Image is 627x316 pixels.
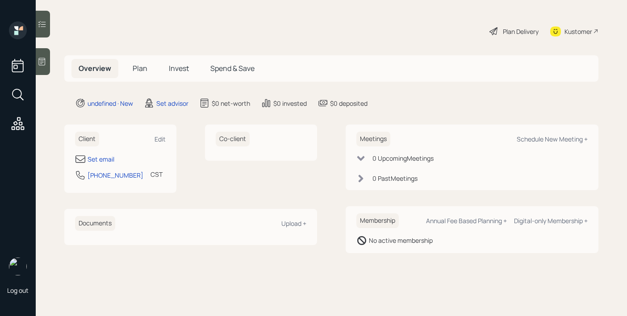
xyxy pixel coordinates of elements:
div: Digital-only Membership + [514,216,588,225]
div: Plan Delivery [503,27,539,36]
div: Upload + [281,219,306,228]
div: 0 Upcoming Meeting s [372,154,434,163]
div: Log out [7,286,29,295]
img: robby-grisanti-headshot.png [9,258,27,275]
div: Set advisor [156,99,188,108]
div: $0 net-worth [212,99,250,108]
h6: Meetings [356,132,390,146]
div: Edit [155,135,166,143]
div: $0 deposited [330,99,368,108]
h6: Membership [356,213,399,228]
h6: Documents [75,216,115,231]
div: 0 Past Meeting s [372,174,418,183]
div: Set email [88,154,114,164]
div: CST [150,170,163,179]
div: No active membership [369,236,433,245]
div: Annual Fee Based Planning + [426,216,507,225]
span: Overview [79,63,111,73]
h6: Co-client [216,132,250,146]
div: undefined · New [88,99,133,108]
span: Spend & Save [210,63,255,73]
span: Invest [169,63,189,73]
div: [PHONE_NUMBER] [88,170,143,180]
span: Plan [133,63,147,73]
div: Kustomer [564,27,592,36]
div: $0 invested [273,99,307,108]
div: Schedule New Meeting + [517,135,588,143]
h6: Client [75,132,99,146]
